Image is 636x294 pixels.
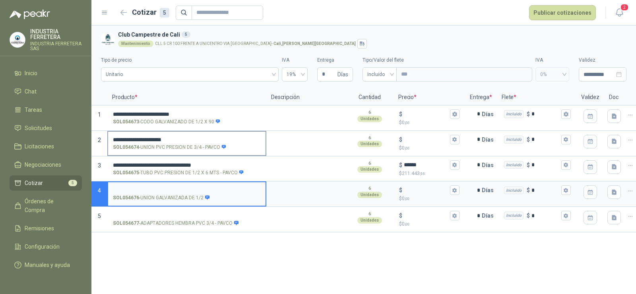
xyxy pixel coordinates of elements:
[405,146,409,150] span: ,00
[561,135,571,144] button: Incluido $
[113,187,261,193] input: SOL054676-UNION GALVANIZADA DE 1/2
[482,106,497,122] p: Días
[450,160,460,170] button: $$211.443,96
[106,68,274,80] span: Unitario
[497,90,576,105] p: Flete
[357,192,382,198] div: Unidades
[368,109,371,116] p: 6
[101,33,115,47] img: Company Logo
[402,221,409,227] span: 0
[25,179,43,187] span: Cotizar
[368,211,371,217] p: 6
[25,87,37,96] span: Chat
[10,121,82,136] a: Solicitudes
[368,185,371,192] p: 6
[113,118,221,126] p: - CODO GALVANIZADO DE 1/2 X 90
[604,90,624,105] p: Doc
[404,136,448,142] input: $$0,00
[527,110,530,119] p: $
[405,197,409,201] span: ,00
[404,111,448,117] input: $$0,00
[266,90,346,105] p: Descripción
[504,110,524,118] div: Incluido
[482,208,497,224] p: Días
[98,111,101,118] span: 1
[576,90,604,105] p: Validez
[68,180,77,186] span: 5
[25,224,54,233] span: Remisiones
[10,66,82,81] a: Inicio
[337,68,348,81] span: Días
[527,161,530,169] p: $
[402,120,409,125] span: 0
[160,8,169,18] div: 5
[113,111,261,117] input: SOL054673-CODO GALVANIZADO DE 1/2 X 90
[113,137,261,143] input: SOL054674-UNION PVC PRESION DE 3/4 - PAVCO
[98,187,101,194] span: 4
[10,139,82,154] a: Licitaciones
[10,157,82,172] a: Negociaciones
[118,41,153,47] div: Mantenimiento
[394,90,465,105] p: Precio
[113,194,210,202] p: - UNION GALVANIZADA DE 1/2
[399,195,460,202] p: $
[465,90,497,105] p: Entrega
[363,56,532,64] label: Tipo/Valor del flete
[529,5,596,20] button: Publicar cotizaciones
[399,161,402,169] p: $
[98,213,101,219] span: 5
[10,175,82,191] a: Cotizar5
[113,162,261,168] input: SOL054675-TUBO PVC PRESION DE 1/2 X 6 MTS - PAVCO
[155,42,356,46] p: CLL 5 CR 100 FRENTE A UNICENTRO VIA [GEOGRAPHIC_DATA] -
[113,169,139,177] strong: SOL054675
[405,222,409,226] span: ,00
[531,136,560,142] input: Incluido $
[404,187,448,193] input: $$0,00
[561,211,571,220] button: Incluido $
[10,239,82,254] a: Configuración
[25,69,37,78] span: Inicio
[98,162,101,169] span: 3
[118,30,623,39] h3: Club Campestre de Cali
[405,121,409,125] span: ,00
[504,136,524,144] div: Incluido
[113,220,139,227] strong: SOL054677
[399,170,460,177] p: $
[482,157,497,173] p: Días
[450,109,460,119] button: $$0,00
[504,187,524,195] div: Incluido
[368,160,371,167] p: 6
[25,242,60,251] span: Configuración
[450,135,460,144] button: $$0,00
[402,145,409,151] span: 0
[10,84,82,99] a: Chat
[10,102,82,117] a: Tareas
[531,111,560,117] input: Incluido $
[420,171,425,176] span: ,96
[357,116,382,122] div: Unidades
[10,194,82,218] a: Órdenes de Compra
[620,4,629,11] span: 2
[482,182,497,198] p: Días
[113,144,139,151] strong: SOL054674
[531,187,560,193] input: Incluido $
[399,211,402,220] p: $
[113,144,227,151] p: - UNION PVC PRESION DE 3/4 - PAVCO
[357,217,382,224] div: Unidades
[10,257,82,273] a: Manuales y ayuda
[561,109,571,119] button: Incluido $
[399,110,402,119] p: $
[101,56,279,64] label: Tipo de precio
[346,90,394,105] p: Cantidad
[25,105,42,114] span: Tareas
[273,41,356,46] strong: Cali , [PERSON_NAME][GEOGRAPHIC_DATA]
[25,261,70,269] span: Manuales y ayuda
[561,185,571,195] button: Incluido $
[25,142,54,151] span: Licitaciones
[287,68,303,80] span: 19%
[367,68,392,80] span: Incluido
[404,162,448,168] input: $$211.443,96
[450,211,460,220] button: $$0,00
[113,118,139,126] strong: SOL054673
[399,144,460,152] p: $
